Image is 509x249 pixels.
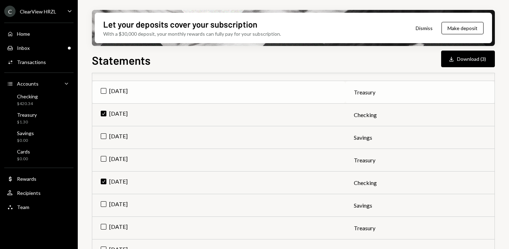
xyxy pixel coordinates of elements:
div: Recipients [17,190,41,196]
a: Home [4,27,74,40]
div: Treasury [17,112,37,118]
td: Checking [345,172,495,194]
div: Checking [17,93,38,99]
div: $1.30 [17,119,37,125]
div: Transactions [17,59,46,65]
a: Accounts [4,77,74,90]
td: Treasury [345,217,495,239]
div: Accounts [17,81,39,87]
h1: Statements [92,53,151,67]
button: Dismiss [407,20,441,36]
div: Savings [17,130,34,136]
a: Team [4,201,74,213]
a: Inbox [4,41,74,54]
div: Inbox [17,45,30,51]
td: Treasury [345,149,495,172]
a: Transactions [4,56,74,68]
td: Checking [345,104,495,126]
button: Download (3) [441,51,495,67]
div: $0.00 [17,138,34,144]
div: Home [17,31,30,37]
button: Make deposit [441,22,484,34]
div: Cards [17,149,30,155]
a: Recipients [4,186,74,199]
div: $0.00 [17,156,30,162]
td: Savings [345,194,495,217]
td: Savings [345,126,495,149]
div: Team [17,204,29,210]
a: Savings$0.00 [4,128,74,145]
div: Let your deposits cover your subscription [103,18,257,30]
a: Cards$0.00 [4,146,74,163]
a: Checking$420.34 [4,91,74,108]
td: Treasury [345,81,495,104]
div: With a $30,000 deposit, your monthly rewards can fully pay for your subscription. [103,30,281,37]
div: C [4,6,16,17]
div: ClearView HRZL [20,8,56,15]
div: $420.34 [17,101,38,107]
a: Treasury$1.30 [4,110,74,127]
div: Rewards [17,176,36,182]
a: Rewards [4,172,74,185]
